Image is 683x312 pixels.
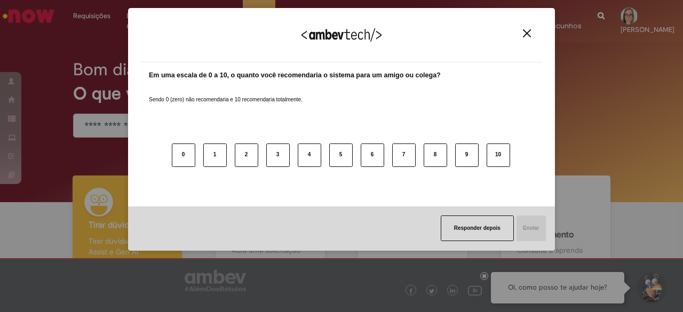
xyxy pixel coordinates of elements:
button: 8 [424,143,447,167]
button: 1 [203,143,227,167]
button: 3 [266,143,290,167]
button: 0 [172,143,195,167]
button: 6 [361,143,384,167]
button: 5 [329,143,353,167]
button: 10 [487,143,510,167]
button: Close [520,29,534,38]
button: 4 [298,143,321,167]
label: Sendo 0 (zero) não recomendaria e 10 recomendaria totalmente. [149,83,303,103]
label: Em uma escala de 0 a 10, o quanto você recomendaria o sistema para um amigo ou colega? [149,70,441,81]
button: 7 [392,143,416,167]
img: Close [523,29,531,37]
button: 2 [235,143,258,167]
img: Logo Ambevtech [301,28,382,42]
button: Responder depois [441,215,514,241]
button: 9 [455,143,479,167]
